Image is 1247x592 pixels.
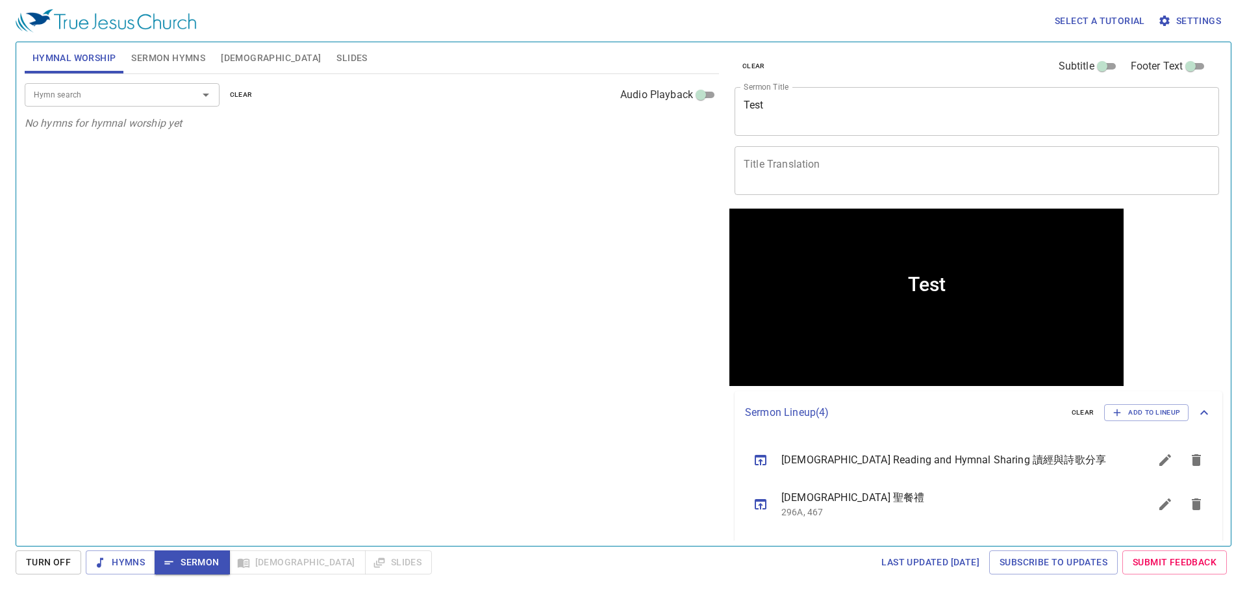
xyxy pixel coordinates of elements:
[222,87,260,103] button: clear
[1072,407,1094,418] span: clear
[881,554,979,571] span: Last updated [DATE]
[744,99,1210,123] textarea: Test
[96,554,145,571] span: Hymns
[1000,554,1107,571] span: Subscribe to Updates
[1133,554,1216,571] span: Submit Feedback
[155,550,229,574] button: Sermon
[197,86,215,104] button: Open
[735,391,1222,434] div: Sermon Lineup(4)clearAdd to Lineup
[1055,13,1145,29] span: Select a tutorial
[16,550,81,574] button: Turn Off
[221,50,321,66] span: [DEMOGRAPHIC_DATA]
[1064,405,1102,420] button: clear
[620,87,693,103] span: Audio Playback
[165,554,219,571] span: Sermon
[25,117,183,129] i: No hymns for hymnal worship yet
[742,60,765,72] span: clear
[989,550,1118,574] a: Subscribe to Updates
[1161,13,1221,29] span: Settings
[729,209,1124,386] iframe: from-child
[1122,550,1227,574] a: Submit Feedback
[1155,9,1226,33] button: Settings
[1104,404,1189,421] button: Add to Lineup
[86,550,155,574] button: Hymns
[336,50,367,66] span: Slides
[1059,58,1094,74] span: Subtitle
[1050,9,1150,33] button: Select a tutorial
[781,452,1118,468] span: [DEMOGRAPHIC_DATA] Reading and Hymnal Sharing 讀經與詩歌分享
[230,89,253,101] span: clear
[32,50,116,66] span: Hymnal Worship
[131,50,205,66] span: Sermon Hymns
[1113,407,1180,418] span: Add to Lineup
[1131,58,1183,74] span: Footer Text
[16,9,196,32] img: True Jesus Church
[735,58,773,74] button: clear
[781,506,1118,519] p: 296A, 467
[781,490,1118,506] span: [DEMOGRAPHIC_DATA] 聖餐禮
[745,405,1061,420] p: Sermon Lineup ( 4 )
[26,554,71,571] span: Turn Off
[876,550,985,574] a: Last updated [DATE]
